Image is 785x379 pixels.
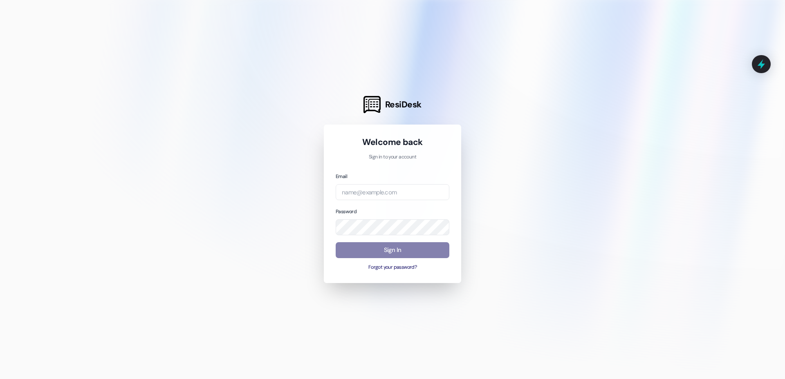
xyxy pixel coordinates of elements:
input: name@example.com [336,184,449,200]
p: Sign in to your account [336,154,449,161]
button: Sign In [336,242,449,258]
label: Password [336,208,357,215]
label: Email [336,173,347,180]
h1: Welcome back [336,136,449,148]
span: ResiDesk [385,99,422,110]
button: Forgot your password? [336,264,449,271]
img: ResiDesk Logo [363,96,381,113]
